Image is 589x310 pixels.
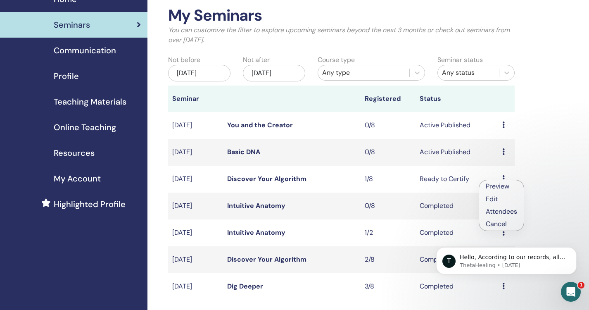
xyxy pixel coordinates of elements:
iframe: Intercom live chat [561,282,581,302]
th: Seminar [168,86,223,112]
p: Cancel [486,219,517,229]
h2: My Seminars [168,6,515,25]
span: Profile [54,70,79,82]
td: Completed [416,246,498,273]
span: Highlighted Profile [54,198,126,210]
p: You can customize the filter to explore upcoming seminars beyond the next 3 months or check out s... [168,25,515,45]
span: Resources [54,147,95,159]
td: Active Published [416,112,498,139]
a: Discover Your Algorithm [227,255,306,264]
a: Intuitive Anatomy [227,201,285,210]
td: Ready to Certify [416,166,498,193]
td: Completed [416,273,498,300]
span: Online Teaching [54,121,116,134]
td: 0/8 [361,193,416,219]
th: Registered [361,86,416,112]
label: Not before [168,55,200,65]
a: Basic DNA [227,148,260,156]
a: Intuitive Anatomy [227,228,285,237]
td: 1/8 [361,166,416,193]
td: 0/8 [361,139,416,166]
td: Completed [416,219,498,246]
div: [DATE] [243,65,305,81]
span: Seminars [54,19,90,31]
a: Discover Your Algorithm [227,174,306,183]
td: 3/8 [361,273,416,300]
td: [DATE] [168,139,223,166]
a: You and the Creator [227,121,293,129]
td: 1/2 [361,219,416,246]
div: [DATE] [168,65,230,81]
span: 1 [578,282,584,289]
span: Teaching Materials [54,95,126,108]
a: Preview [486,182,509,191]
div: Any type [322,68,405,78]
th: Status [416,86,498,112]
a: Dig Deeper [227,282,263,291]
td: [DATE] [168,219,223,246]
label: Seminar status [437,55,483,65]
div: Any status [442,68,495,78]
label: Course type [318,55,355,65]
iframe: Intercom notifications message [424,230,589,288]
td: Completed [416,193,498,219]
td: Active Published [416,139,498,166]
td: 0/8 [361,112,416,139]
a: Edit [486,195,498,203]
td: [DATE] [168,193,223,219]
span: Communication [54,44,116,57]
a: Attendees [486,207,517,216]
td: [DATE] [168,246,223,273]
label: Not after [243,55,270,65]
td: 2/8 [361,246,416,273]
td: [DATE] [168,273,223,300]
span: My Account [54,172,101,185]
td: [DATE] [168,166,223,193]
td: [DATE] [168,112,223,139]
